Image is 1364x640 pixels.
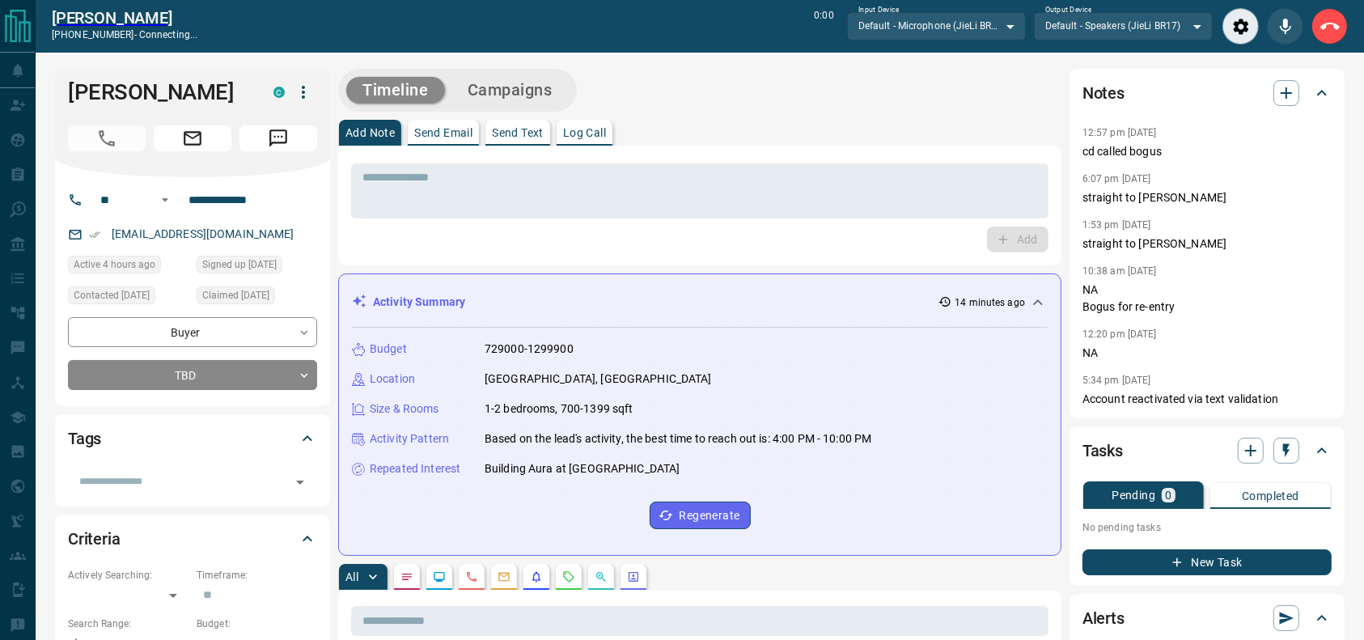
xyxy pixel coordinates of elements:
[68,568,189,583] p: Actively Searching:
[52,8,197,28] a: [PERSON_NAME]
[485,430,871,447] p: Based on the lead's activity, the best time to reach out is: 4:00 PM - 10:00 PM
[68,526,121,552] h2: Criteria
[89,229,100,240] svg: Email Verified
[1082,173,1151,184] p: 6:07 pm [DATE]
[1034,12,1213,40] div: Default - Speakers (JieLi BR17)
[197,286,317,309] div: Tue Mar 22 2022
[1082,235,1332,252] p: straight to [PERSON_NAME]
[1242,490,1299,502] p: Completed
[370,341,407,358] p: Budget
[68,125,146,151] span: Call
[1311,8,1348,45] div: End Call
[1082,265,1157,277] p: 10:38 am [DATE]
[155,190,175,210] button: Open
[68,426,101,451] h2: Tags
[1082,189,1332,206] p: straight to [PERSON_NAME]
[627,570,640,583] svg: Agent Actions
[485,371,712,388] p: [GEOGRAPHIC_DATA], [GEOGRAPHIC_DATA]
[68,317,317,347] div: Buyer
[414,127,472,138] p: Send Email
[52,28,197,42] p: [PHONE_NUMBER] -
[273,87,285,98] div: condos.ca
[352,287,1048,317] div: Activity Summary14 minutes ago
[562,570,575,583] svg: Requests
[1082,80,1125,106] h2: Notes
[345,127,395,138] p: Add Note
[68,419,317,458] div: Tags
[289,471,311,494] button: Open
[498,570,510,583] svg: Emails
[346,77,445,104] button: Timeline
[197,256,317,278] div: Thu Oct 13 2016
[433,570,446,583] svg: Lead Browsing Activity
[68,617,189,631] p: Search Range:
[563,127,606,138] p: Log Call
[1082,391,1332,408] p: Account reactivated via text validation
[197,568,317,583] p: Timeframe:
[1082,431,1332,470] div: Tasks
[202,287,269,303] span: Claimed [DATE]
[197,617,317,631] p: Budget:
[74,287,150,303] span: Contacted [DATE]
[1082,515,1332,540] p: No pending tasks
[1082,219,1151,231] p: 1:53 pm [DATE]
[465,570,478,583] svg: Calls
[1112,490,1155,501] p: Pending
[1222,8,1259,45] div: Audio Settings
[847,12,1026,40] div: Default - Microphone (JieLi BR17)
[1082,328,1157,340] p: 12:20 pm [DATE]
[1165,490,1171,501] p: 0
[1267,8,1303,45] div: Mute
[154,125,231,151] span: Email
[1082,605,1125,631] h2: Alerts
[1082,438,1123,464] h2: Tasks
[202,256,277,273] span: Signed up [DATE]
[1082,345,1332,362] p: NA
[139,29,197,40] span: connecting...
[1045,5,1091,15] label: Output Device
[955,295,1025,310] p: 14 minutes ago
[239,125,317,151] span: Message
[814,8,833,45] p: 0:00
[68,79,249,105] h1: [PERSON_NAME]
[370,460,460,477] p: Repeated Interest
[1082,549,1332,575] button: New Task
[68,360,317,390] div: TBD
[1082,143,1332,160] p: cd called bogus
[595,570,608,583] svg: Opportunities
[485,460,680,477] p: Building Aura at [GEOGRAPHIC_DATA]
[1082,127,1157,138] p: 12:57 pm [DATE]
[1082,375,1151,386] p: 5:34 pm [DATE]
[492,127,544,138] p: Send Text
[68,519,317,558] div: Criteria
[112,227,294,240] a: [EMAIL_ADDRESS][DOMAIN_NAME]
[1082,599,1332,638] div: Alerts
[485,401,633,417] p: 1-2 bedrooms, 700-1399 sqft
[485,341,574,358] p: 729000-1299900
[1082,74,1332,112] div: Notes
[451,77,569,104] button: Campaigns
[370,430,449,447] p: Activity Pattern
[1082,282,1332,316] p: NA Bogus for re-entry
[370,371,415,388] p: Location
[650,502,751,529] button: Regenerate
[68,286,189,309] div: Thu Jun 19 2025
[400,570,413,583] svg: Notes
[370,401,439,417] p: Size & Rooms
[373,294,465,311] p: Activity Summary
[345,571,358,583] p: All
[530,570,543,583] svg: Listing Alerts
[74,256,155,273] span: Active 4 hours ago
[858,5,900,15] label: Input Device
[68,256,189,278] div: Wed Aug 13 2025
